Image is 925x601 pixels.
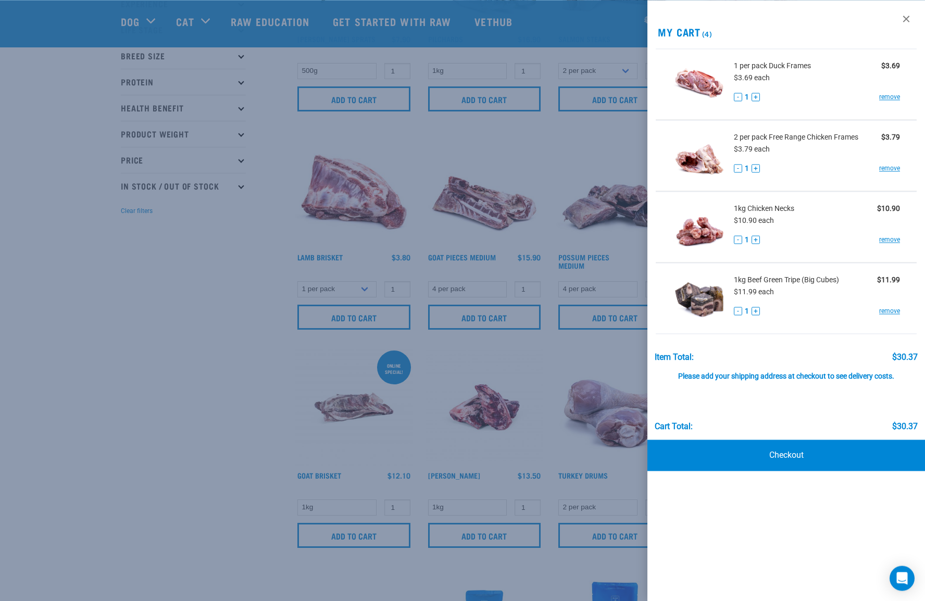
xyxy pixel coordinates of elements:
[734,216,774,224] span: $10.90 each
[879,235,900,244] a: remove
[877,204,900,212] strong: $10.90
[745,92,749,103] span: 1
[879,306,900,316] a: remove
[734,93,742,101] button: -
[877,276,900,284] strong: $11.99
[672,271,726,325] img: Beef Green Tripe (Big Cubes)
[734,287,774,296] span: $11.99 each
[892,353,918,362] div: $30.37
[647,440,925,471] a: Checkout
[879,92,900,102] a: remove
[734,145,770,153] span: $3.79 each
[647,26,925,38] h2: My Cart
[701,32,712,35] span: (4)
[752,235,760,244] button: +
[752,164,760,172] button: +
[892,422,918,431] div: $30.37
[745,163,749,174] span: 1
[734,60,811,71] span: 1 per pack Duck Frames
[881,61,900,70] strong: $3.69
[745,306,749,317] span: 1
[672,200,726,254] img: Chicken Necks
[734,274,839,285] span: 1kg Beef Green Tripe (Big Cubes)
[672,129,726,182] img: Free Range Chicken Frames
[890,566,915,591] div: Open Intercom Messenger
[734,203,794,214] span: 1kg Chicken Necks
[655,422,693,431] div: Cart total:
[745,234,749,245] span: 1
[752,93,760,101] button: +
[879,164,900,173] a: remove
[655,353,694,362] div: Item Total:
[752,307,760,315] button: +
[734,235,742,244] button: -
[734,307,742,315] button: -
[734,164,742,172] button: -
[881,133,900,141] strong: $3.79
[672,57,726,111] img: Duck Frames
[655,362,918,381] div: Please add your shipping address at checkout to see delivery costs.
[734,73,770,82] span: $3.69 each
[734,132,858,143] span: 2 per pack Free Range Chicken Frames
